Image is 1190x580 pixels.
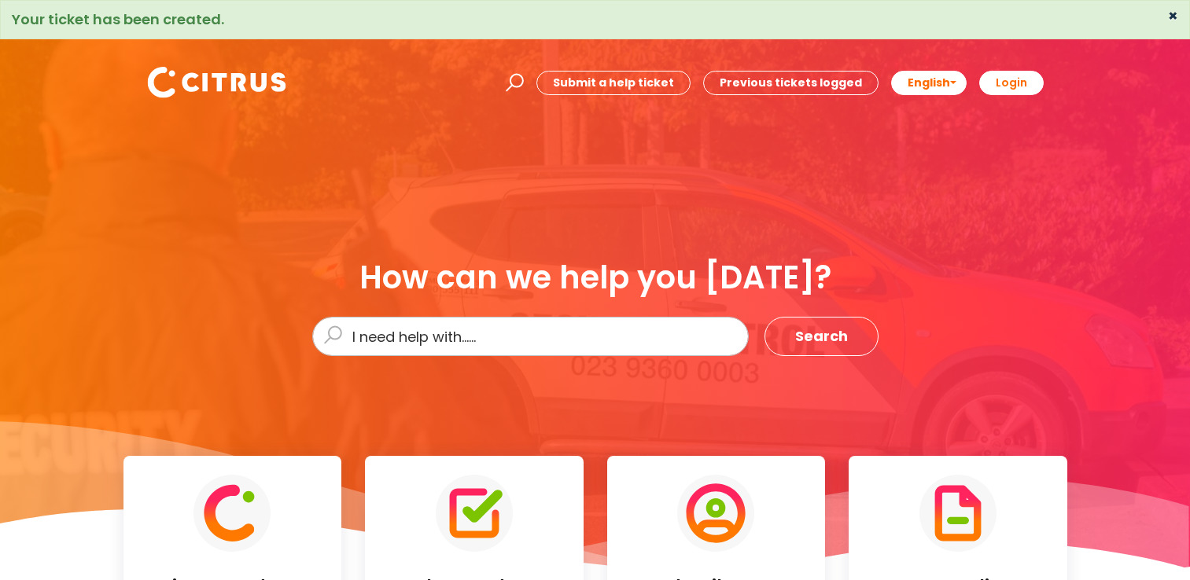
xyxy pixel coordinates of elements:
[312,260,879,295] div: How can we help you [DATE]?
[996,75,1027,90] b: Login
[312,317,749,356] input: I need help with......
[1168,9,1178,23] button: ×
[795,324,848,349] span: Search
[703,71,879,95] a: Previous tickets logged
[908,75,950,90] span: English
[536,71,691,95] a: Submit a help ticket
[764,317,879,356] button: Search
[979,71,1044,95] a: Login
